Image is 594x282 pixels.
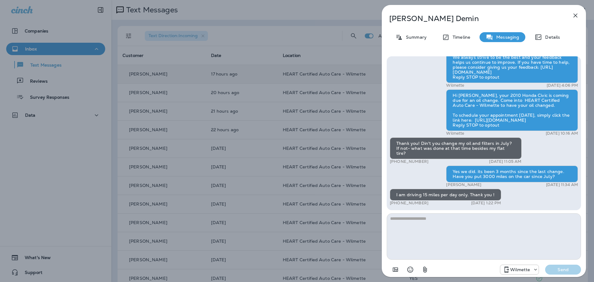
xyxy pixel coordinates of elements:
p: [PERSON_NAME] Demin [389,14,558,23]
p: [PHONE_NUMBER] [390,201,428,206]
button: Add in a premade template [389,263,402,276]
div: Yes we did. its been 3 months since the last change. Have you put 3000 miles on the car since July? [446,166,578,182]
p: [DATE] 4:06 PM [547,83,578,88]
p: Wilmette [446,131,464,136]
p: [DATE] 11:34 AM [546,182,578,187]
div: Thank you! Din't you change my oil and filters in July? If not- what was done at that time beside... [390,137,522,159]
button: Select an emoji [404,263,416,276]
p: Messaging [493,35,519,40]
p: [DATE] 10:16 AM [546,131,578,136]
p: [PHONE_NUMBER] [390,159,428,164]
p: [PERSON_NAME] [446,182,481,187]
p: Wilmette [510,267,530,272]
p: [DATE] 1:22 PM [471,201,501,206]
div: +1 (847) 865-9557 [500,266,539,273]
p: Timeline [450,35,470,40]
p: Summary [403,35,427,40]
div: I am driving 15 miles per day only. Thank you ! [390,189,501,201]
p: [DATE] 11:05 AM [489,159,521,164]
p: Details [542,35,560,40]
div: Hi [PERSON_NAME], your 2010 Honda Civic is coming due for an oil change. Come into HEART Certifie... [446,89,578,131]
p: Wilmette [446,83,464,88]
div: Hi [PERSON_NAME]! Thank you for choosing HEART Certified Auto Care - Wilmette}. We always strive ... [446,37,578,83]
